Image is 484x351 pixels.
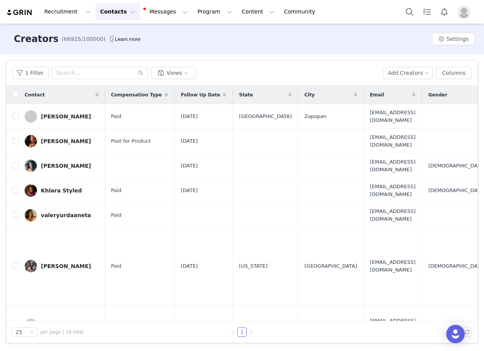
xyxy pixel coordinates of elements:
span: [DATE] [181,137,198,145]
span: Gender [428,91,447,98]
a: 1 [238,328,246,336]
span: [EMAIL_ADDRESS][DOMAIN_NAME] [370,109,416,124]
span: Post for Product [111,137,151,145]
div: [PERSON_NAME] [41,163,91,169]
button: Messages [140,3,192,20]
img: 0958a1d3-ba50-440a-807c-af47c548555e.jpg [25,160,37,172]
div: 25 [15,328,22,336]
li: Next Page [247,327,256,337]
span: Paid [111,187,121,194]
button: Contacts [96,3,140,20]
span: [GEOGRAPHIC_DATA] [239,113,292,120]
li: Previous Page [228,327,237,337]
span: Zapopan [304,113,327,120]
img: placeholder-profile.jpg [458,6,470,18]
span: [GEOGRAPHIC_DATA] [304,262,357,270]
button: 1 Filter [12,67,49,79]
span: [DATE] [181,113,198,120]
button: Search [401,3,418,20]
h3: Creators [14,32,59,46]
div: valeryurdaaneta [41,212,91,218]
img: 194b1652-e7f4-495a-a61c-15f33a77fd60.jpg [25,209,37,221]
div: [PERSON_NAME] [41,263,91,269]
span: Email [370,91,384,98]
span: State [239,91,253,98]
button: Content [237,3,279,20]
span: Paid [111,262,121,270]
span: [DATE] [181,187,198,194]
a: Tasks [418,3,435,20]
span: [EMAIL_ADDRESS][DOMAIN_NAME] [370,208,416,223]
input: Search... [52,67,148,79]
span: [EMAIL_ADDRESS][DOMAIN_NAME] [370,133,416,148]
li: 1 [237,327,247,337]
button: Columns [436,67,472,79]
i: icon: left [230,330,235,335]
span: Contact [25,91,45,98]
span: City [304,91,314,98]
a: [PERSON_NAME] [25,319,99,331]
a: [PERSON_NAME] [25,135,99,147]
img: 1722663e-6a73-4dc1-89d1-43c36bf07496.jpg [25,184,37,197]
img: 091e3840-1811-402a-81d6-6bdce3c36100.jpg [25,135,37,147]
i: icon: down [29,330,34,335]
div: [PERSON_NAME] [41,113,91,120]
a: [PERSON_NAME] [25,110,99,123]
a: [PERSON_NAME] [25,260,99,272]
a: Community [279,3,323,20]
span: per page | 16 total [40,329,84,336]
button: Add Creators [383,67,433,79]
span: [EMAIL_ADDRESS][DOMAIN_NAME] [370,158,416,173]
img: grin logo [6,9,33,16]
img: 22569e99-db11-4129-95ae-0d8a06b79694--s.jpg [25,260,37,272]
span: Follow Up Date [181,91,220,98]
i: icon: right [249,330,254,335]
span: [EMAIL_ADDRESS][DOMAIN_NAME] [370,183,416,198]
div: Khlara Styled [41,187,82,194]
button: Settings [432,33,475,45]
span: [DATE] [181,262,198,270]
span: Paid [111,113,121,120]
i: icon: search [138,70,143,76]
div: [PERSON_NAME] [41,138,91,144]
a: Khlara Styled [25,184,99,197]
a: [PERSON_NAME] [25,160,99,172]
button: Notifications [436,3,453,20]
span: Paid [111,211,121,219]
button: Profile [453,6,478,18]
div: Open Intercom Messenger [446,325,465,343]
button: Program [193,3,237,20]
a: valeryurdaaneta [25,209,99,221]
button: Recruitment [40,3,95,20]
span: [DATE] [181,162,198,170]
span: Compensation Type [111,91,162,98]
span: (66925/100000) [62,35,106,43]
span: [EMAIL_ADDRESS][DOMAIN_NAME] [370,258,416,273]
button: Views [151,67,196,79]
span: [US_STATE] [239,262,267,270]
span: [EMAIL_ADDRESS][DOMAIN_NAME] [370,317,416,332]
div: Tooltip anchor [113,35,142,43]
